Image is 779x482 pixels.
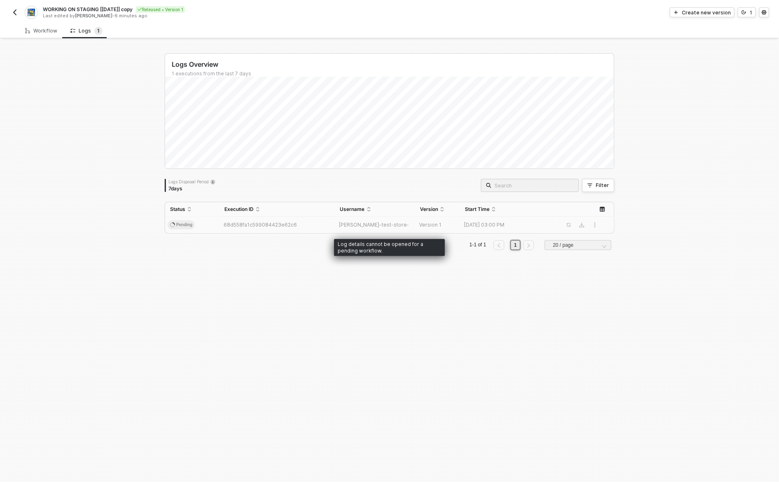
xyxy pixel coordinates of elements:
span: Execution ID [224,206,254,213]
span: icon-spinner [170,221,175,227]
th: Start Time [460,202,556,217]
sup: 1 [94,27,103,35]
li: Next Page [522,240,535,250]
span: Pending [168,220,195,229]
div: Logs Overview [172,60,614,69]
button: left [494,240,504,250]
input: Search [494,181,574,190]
button: 1 [738,7,756,17]
span: icon-settings [762,10,767,15]
div: Released • Version 1 [136,6,185,13]
span: WORKING ON STAGING [[DATE]] copy [43,6,133,13]
span: left [497,243,501,248]
span: right [526,243,531,248]
button: Filter [582,179,614,192]
span: icon-table [600,207,605,212]
span: Version 1 [419,222,441,228]
div: [DATE] 03:00 PM [460,222,550,228]
a: 1 [512,241,520,250]
button: back [10,7,20,17]
span: Start Time [465,206,490,213]
li: 1-1 of 1 [468,240,487,250]
div: Log details cannot be opened for a pending workflow. [334,239,445,256]
div: 1 [750,9,752,16]
li: Previous Page [492,240,506,250]
span: Version [420,206,438,213]
div: Last edited by - 6 minutes ago [43,13,389,19]
div: 7 days [168,185,215,192]
th: Version [415,202,460,217]
th: Username [335,202,415,217]
div: 1 executions from the last 7 days [172,70,614,77]
th: Execution ID [219,202,335,217]
li: 1 [511,240,520,250]
img: integration-icon [28,9,35,16]
div: Filter [596,182,609,189]
div: Logs [70,27,103,35]
span: icon-versioning [742,10,746,15]
span: Username [340,206,365,213]
div: Logs Disposal Period [168,179,215,185]
div: Page Size [545,240,611,253]
div: Workflow [25,28,57,34]
span: 20 / page [553,239,606,251]
input: Page Size [550,241,606,250]
span: icon-play [674,10,679,15]
span: 68d558fa1c599084423e62c6 [224,222,297,228]
span: [PERSON_NAME] [75,13,112,19]
span: Status [170,206,185,212]
span: [PERSON_NAME]-test-store-s... [339,222,416,228]
img: back [12,9,18,16]
button: right [523,240,534,250]
div: Create new version [682,9,731,16]
span: 1 [97,28,100,34]
button: Create new version [670,7,735,17]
